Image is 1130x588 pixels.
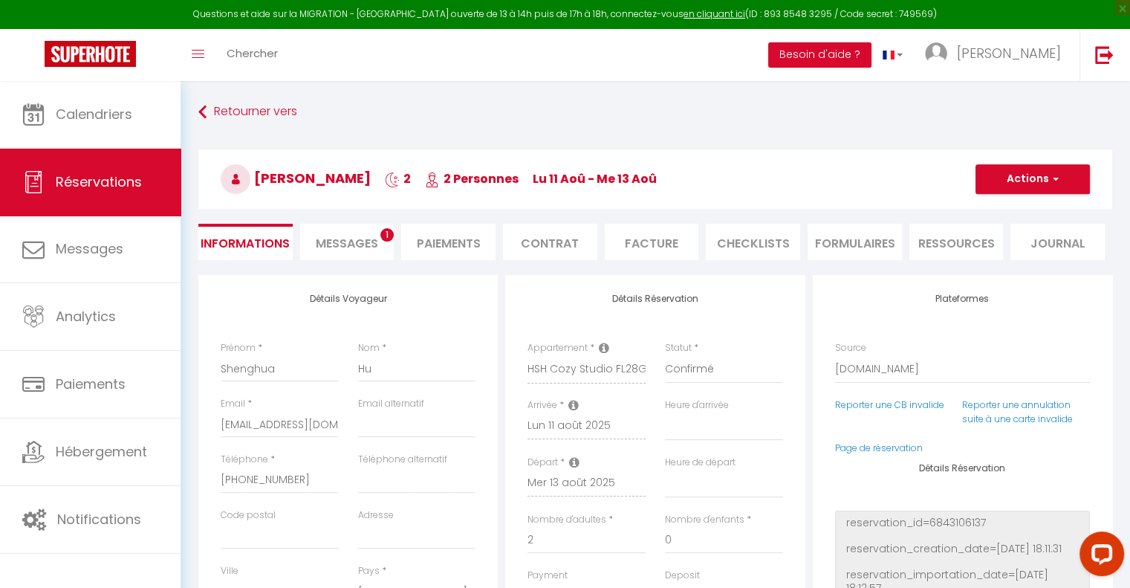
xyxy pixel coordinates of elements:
[221,397,245,411] label: Email
[527,341,588,355] label: Appartement
[358,453,447,467] label: Téléphone alternatif
[665,456,736,470] label: Heure de départ
[385,170,411,187] span: 2
[56,307,116,326] span: Analytics
[425,170,519,187] span: 2 Personnes
[221,453,268,467] label: Téléphone
[227,45,278,61] span: Chercher
[835,463,1090,474] h4: Détails Réservation
[221,341,256,355] label: Prénom
[316,235,378,252] span: Messages
[665,569,700,583] label: Deposit
[527,294,782,304] h4: Détails Réservation
[358,564,380,578] label: Pays
[45,41,136,67] img: Super Booking
[683,7,745,20] a: en cliquant ici
[665,398,729,413] label: Heure d'arrivée
[198,224,293,260] li: Informations
[56,105,132,123] span: Calendriers
[221,564,238,578] label: Ville
[1010,224,1105,260] li: Journal
[221,508,276,523] label: Code postal
[665,513,744,527] label: Nombre d'enfants
[527,569,568,583] label: Payment
[925,42,947,65] img: ...
[527,513,606,527] label: Nombre d'adultes
[665,341,692,355] label: Statut
[909,224,1004,260] li: Ressources
[358,397,424,411] label: Email alternatif
[380,228,394,242] span: 1
[835,398,944,411] a: Reporter une CB invalide
[835,341,866,355] label: Source
[56,172,142,191] span: Réservations
[401,224,496,260] li: Paiements
[215,29,289,81] a: Chercher
[56,375,126,393] span: Paiements
[221,294,475,304] h4: Détails Voyageur
[198,99,1112,126] a: Retourner vers
[1068,526,1130,588] iframe: LiveChat chat widget
[914,29,1079,81] a: ... [PERSON_NAME]
[358,341,380,355] label: Nom
[808,224,902,260] li: FORMULAIRES
[768,42,871,68] button: Besoin d'aide ?
[56,442,147,461] span: Hébergement
[975,164,1090,194] button: Actions
[1095,45,1114,64] img: logout
[503,224,597,260] li: Contrat
[706,224,800,260] li: CHECKLISTS
[527,398,557,413] label: Arrivée
[533,170,657,187] span: lu 11 Aoû - me 13 Aoû
[57,510,141,529] span: Notifications
[962,398,1073,425] a: Reporter une annulation suite à une carte invalide
[605,224,699,260] li: Facture
[56,239,123,258] span: Messages
[835,442,923,454] a: Page de réservation
[527,456,558,470] label: Départ
[957,44,1061,62] span: [PERSON_NAME]
[358,508,394,523] label: Adresse
[835,294,1090,304] h4: Plateformes
[221,169,371,187] span: [PERSON_NAME]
